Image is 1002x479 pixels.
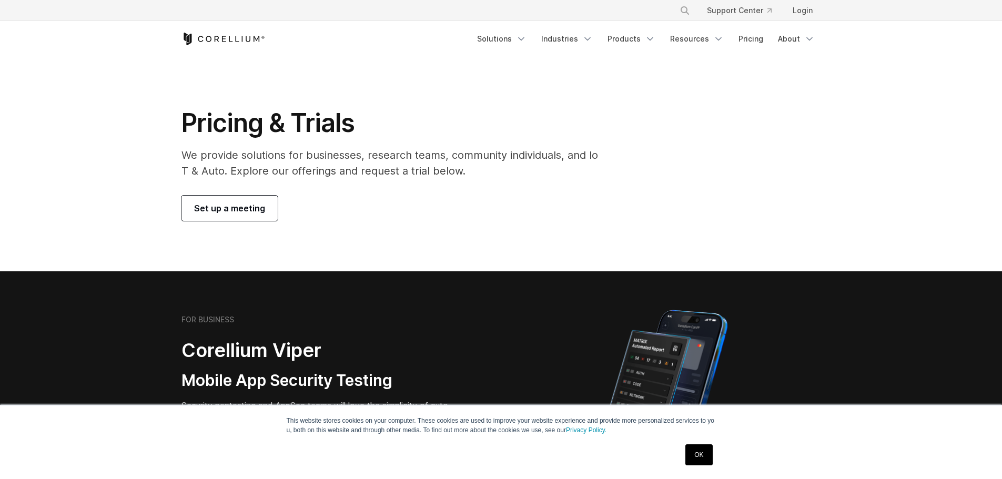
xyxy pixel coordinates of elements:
[181,147,601,179] p: We provide solutions for businesses, research teams, community individuals, and IoT & Auto. Explo...
[181,339,451,362] h2: Corellium Viper
[535,29,599,48] a: Industries
[181,399,451,437] p: Security pentesting and AppSec teams will love the simplicity of automated report generation comb...
[194,202,265,215] span: Set up a meeting
[784,1,821,20] a: Login
[181,33,265,45] a: Corellium Home
[287,416,716,435] p: This website stores cookies on your computer. These cookies are used to improve your website expe...
[566,426,606,434] a: Privacy Policy.
[699,1,780,20] a: Support Center
[181,371,451,391] h3: Mobile App Security Testing
[471,29,533,48] a: Solutions
[181,315,234,324] h6: FOR BUSINESS
[181,107,601,139] h1: Pricing & Trials
[601,29,662,48] a: Products
[772,29,821,48] a: About
[667,1,821,20] div: Navigation Menu
[675,1,694,20] button: Search
[664,29,730,48] a: Resources
[181,196,278,221] a: Set up a meeting
[471,29,821,48] div: Navigation Menu
[732,29,770,48] a: Pricing
[685,444,712,465] a: OK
